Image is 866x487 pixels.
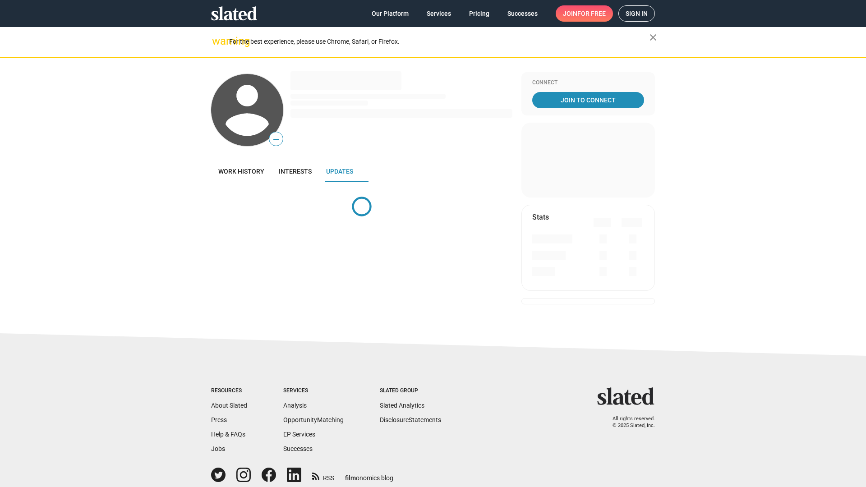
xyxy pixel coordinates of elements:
div: For the best experience, please use Chrome, Safari, or Firefox. [229,36,649,48]
a: Interests [272,161,319,182]
a: Successes [283,445,313,452]
a: EP Services [283,431,315,438]
span: Services [427,5,451,22]
a: Work history [211,161,272,182]
a: Help & FAQs [211,431,245,438]
span: — [269,133,283,145]
span: Work history [218,168,264,175]
mat-icon: close [648,32,659,43]
div: Connect [532,79,644,87]
span: Updates [326,168,353,175]
mat-card-title: Stats [532,212,549,222]
a: Press [211,416,227,423]
a: Sign in [618,5,655,22]
a: Analysis [283,402,307,409]
span: Interests [279,168,312,175]
span: Successes [507,5,538,22]
a: RSS [312,469,334,482]
div: Resources [211,387,247,395]
div: Services [283,387,344,395]
a: Services [419,5,458,22]
a: OpportunityMatching [283,416,344,423]
a: About Slated [211,402,247,409]
span: Join [563,5,606,22]
a: Slated Analytics [380,402,424,409]
p: All rights reserved. © 2025 Slated, Inc. [603,416,655,429]
span: Sign in [626,6,648,21]
a: Our Platform [364,5,416,22]
span: for free [577,5,606,22]
span: Join To Connect [534,92,642,108]
a: Successes [500,5,545,22]
a: Jobs [211,445,225,452]
mat-icon: warning [212,36,223,46]
a: Updates [319,161,360,182]
a: Pricing [462,5,497,22]
div: Slated Group [380,387,441,395]
a: DisclosureStatements [380,416,441,423]
span: Pricing [469,5,489,22]
a: filmonomics blog [345,467,393,482]
span: film [345,474,356,482]
a: Joinfor free [556,5,613,22]
a: Join To Connect [532,92,644,108]
span: Our Platform [372,5,409,22]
